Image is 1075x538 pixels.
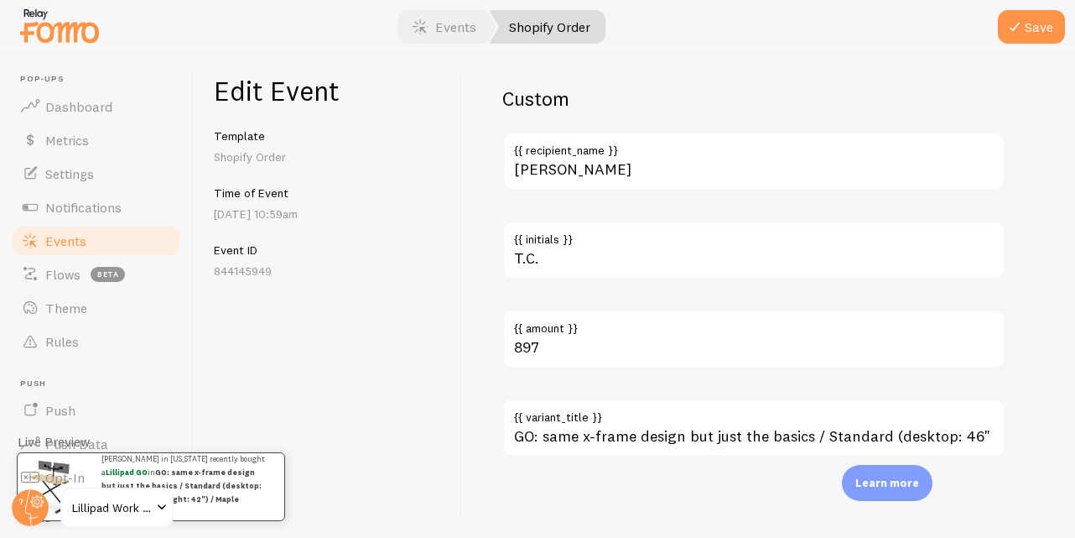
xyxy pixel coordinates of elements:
a: Events [10,224,183,258]
h5: Template [214,128,441,144]
p: 844145949 [214,263,441,279]
h5: Time of Event [214,185,441,201]
a: Push [10,394,183,427]
span: Push [20,379,183,389]
span: Flows [45,266,80,283]
span: Settings [45,165,94,182]
span: Metrics [45,132,89,149]
a: Rules [10,325,183,358]
span: Theme [45,300,87,316]
div: Learn more [842,465,932,501]
span: Dashboard [45,98,112,115]
p: [DATE] 10:59am [214,206,441,222]
a: Dashboard [10,90,183,123]
span: Lillipad Work Solutions [72,498,152,518]
p: Shopify Order [214,149,441,165]
a: Flows beta [10,258,183,291]
span: Pop-ups [20,74,183,85]
a: Metrics [10,123,183,157]
span: Opt-In [45,469,85,486]
a: Settings [10,157,183,191]
span: Events [45,232,86,249]
a: Opt-In [10,461,183,494]
span: beta [91,267,125,282]
h5: Event ID [214,243,441,258]
a: Lillipad Work Solutions [60,488,174,528]
span: Push [45,402,75,419]
span: Push Data [45,436,108,452]
h1: Edit Event [214,74,441,108]
label: {{ initials }} [502,221,1005,249]
a: Push Data [10,427,183,461]
a: Theme [10,291,183,325]
img: fomo-relay-logo-orange.svg [18,4,101,47]
label: {{ recipient_name }} [502,132,1005,160]
span: Rules [45,333,79,350]
a: Notifications [10,191,183,224]
label: {{ amount }} [502,310,1005,338]
label: {{ variant_title }} [502,399,1005,427]
h2: Custom [502,86,1005,112]
span: Notifications [45,199,122,216]
p: Learn more [855,475,919,491]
